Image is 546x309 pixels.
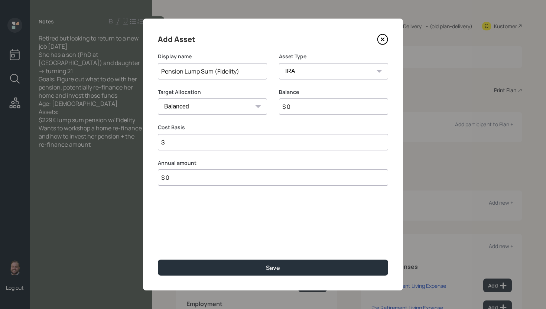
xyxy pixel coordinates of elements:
button: Save [158,260,388,276]
label: Display name [158,53,267,60]
label: Target Allocation [158,88,267,96]
label: Asset Type [279,53,388,60]
label: Balance [279,88,388,96]
label: Annual amount [158,159,388,167]
div: Save [266,264,280,272]
label: Cost Basis [158,124,388,131]
h4: Add Asset [158,33,195,45]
